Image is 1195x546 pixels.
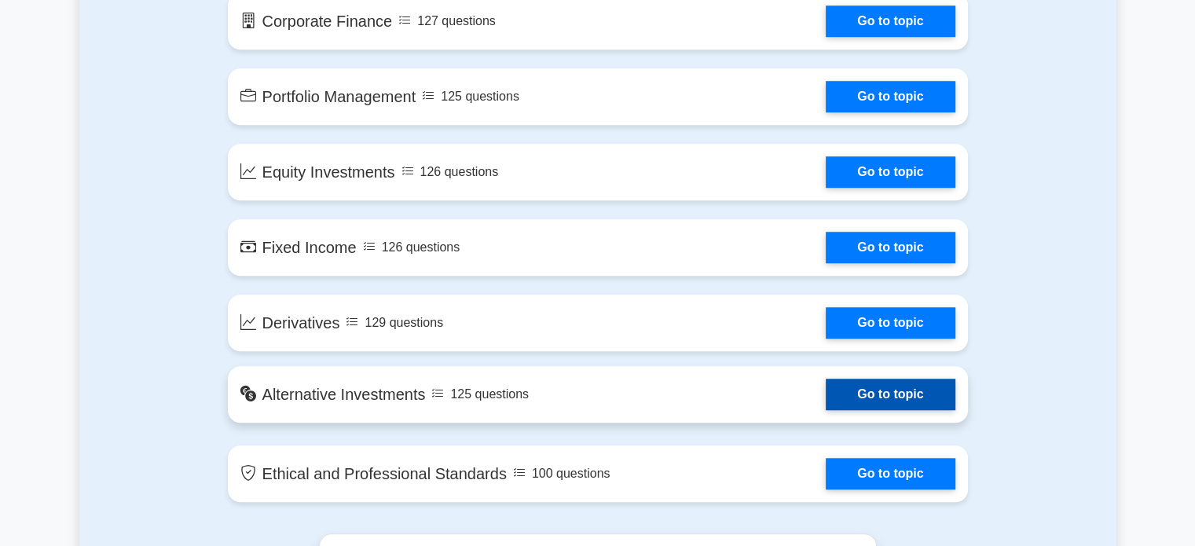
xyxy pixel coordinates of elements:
a: Go to topic [826,307,955,339]
a: Go to topic [826,458,955,489]
a: Go to topic [826,379,955,410]
a: Go to topic [826,156,955,188]
a: Go to topic [826,232,955,263]
a: Go to topic [826,5,955,37]
a: Go to topic [826,81,955,112]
